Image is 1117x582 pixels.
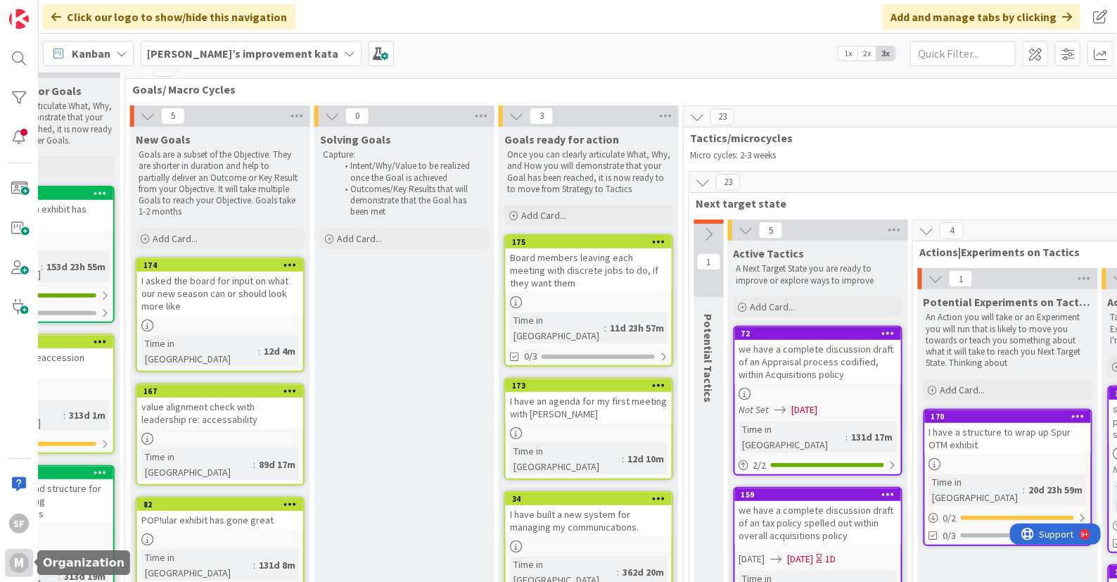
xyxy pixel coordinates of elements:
span: New Goals [136,132,191,146]
div: 173 [506,379,672,392]
span: 0/3 [524,349,537,364]
div: 173I have an agenda for my first meeting with [PERSON_NAME] [506,379,672,423]
span: Active Tactics [734,246,805,260]
span: Add Card... [337,232,382,245]
span: 3 [530,108,554,125]
li: Intent/Why/Value to be realized once the Goal is achieved [337,160,487,184]
div: 167value alignment check with leadership re: accessability [137,385,303,429]
div: Time in [GEOGRAPHIC_DATA] [141,336,258,367]
div: I have a structure to wrap up Spur OTM exhibit [925,423,1091,454]
span: [DATE] [788,552,814,567]
div: 12d 10m [624,451,668,467]
div: 175 [506,236,672,248]
div: 174I asked the board for input on what our new season can or should look more like [137,259,303,315]
span: : [258,343,260,359]
span: : [253,457,255,472]
span: : [617,564,619,580]
span: : [63,407,65,423]
span: 2x [857,46,876,61]
span: Add Card... [521,209,566,222]
div: 72 [741,329,901,339]
div: M [9,553,29,573]
span: Goals ready for action [504,132,619,146]
div: Time in [GEOGRAPHIC_DATA] [141,449,253,480]
span: [DATE] [739,552,765,567]
div: 12d 4m [260,343,299,359]
span: : [604,320,606,336]
div: 82 [137,498,303,511]
span: Support [30,2,64,19]
div: 175Board members leaving each meeting with discrete jobs to do, if they want them [506,236,672,292]
div: 34I have built a new system for managing my communications. [506,493,672,536]
div: 174 [137,259,303,272]
p: An Action you will take or an Experiment you will run that is likely to move you towards or teach... [926,312,1090,369]
div: 167 [137,385,303,398]
span: Kanban [72,45,110,62]
span: Add Card... [153,232,198,245]
div: 82 [143,500,303,510]
div: SF [9,514,29,533]
div: 167 [143,386,303,396]
div: 174 [143,260,303,270]
div: 173 [512,381,672,391]
div: 153d 23h 55m [43,259,109,274]
span: 3x [876,46,895,61]
div: 313d 1m [65,407,109,423]
span: 5 [759,222,783,239]
span: 0 / 2 [943,511,957,526]
i: Not Set [739,403,770,416]
a: 72we have a complete discussion draft of an Appraisal process codified, within Acquisitions polic... [734,326,902,476]
div: I have built a new system for managing my communications. [506,505,672,536]
div: we have a complete discussion draft of an tax policy spelled out within overall acquisitions policy [735,501,901,545]
div: Time in [GEOGRAPHIC_DATA] [929,474,1023,505]
span: Add Card... [940,384,985,396]
div: 159 [735,488,901,501]
div: 82POP!ular exhibit has gone great [137,498,303,529]
div: 34 [506,493,672,505]
h5: Organization [43,556,125,569]
span: [DATE] [792,403,818,417]
span: 23 [716,174,740,191]
div: 20d 23h 59m [1026,482,1087,498]
input: Quick Filter... [910,41,1016,66]
div: 2/2 [735,457,901,474]
span: 0/3 [943,529,957,543]
div: Add and manage tabs by clicking [882,4,1080,30]
div: value alignment check with leadership re: accessability [137,398,303,429]
div: 159we have a complete discussion draft of an tax policy spelled out within overall acquisitions p... [735,488,901,545]
div: Time in [GEOGRAPHIC_DATA] [739,422,846,453]
a: 173I have an agenda for my first meeting with [PERSON_NAME]Time in [GEOGRAPHIC_DATA]:12d 10m [504,378,673,480]
div: Board members leaving each meeting with discrete jobs to do, if they want them [506,248,672,292]
div: 9+ [71,6,78,17]
span: Potential Tactics [702,314,716,403]
div: 72 [735,327,901,340]
div: I have an agenda for my first meeting with [PERSON_NAME] [506,392,672,423]
span: 2 / 2 [753,458,767,473]
a: 167value alignment check with leadership re: accessabilityTime in [GEOGRAPHIC_DATA]:89d 17m [136,384,305,486]
p: Capture: [323,149,486,160]
div: 89d 17m [255,457,299,472]
span: Solving Goals [320,132,391,146]
div: POP!ular exhibit has gone great [137,511,303,529]
div: Time in [GEOGRAPHIC_DATA] [510,443,622,474]
span: 0 [345,108,369,125]
span: : [1023,482,1026,498]
div: 72we have a complete discussion draft of an Appraisal process codified, within Acquisitions policy [735,327,901,384]
div: we have a complete discussion draft of an Appraisal process codified, within Acquisitions policy [735,340,901,384]
span: 1x [838,46,857,61]
div: 34 [512,494,672,504]
p: Once you can clearly articulate What, Why, and How you will demonstrate that your Goal has been r... [507,149,670,195]
div: Click our logo to show/hide this navigation [43,4,295,30]
a: 170I have a structure to wrap up Spur OTM exhibitTime in [GEOGRAPHIC_DATA]:20d 23h 59m0/20/3 [924,409,1092,546]
span: 1 [949,270,973,287]
div: 159 [741,490,901,500]
div: 11d 23h 57m [606,320,668,336]
p: A Next Target State you are ready to improve or explore ways to improve [736,263,900,286]
div: 131d 17m [848,429,897,445]
span: : [846,429,848,445]
div: 170 [931,412,1091,422]
div: 131d 8m [255,557,299,573]
a: 175Board members leaving each meeting with discrete jobs to do, if they want themTime in [GEOGRAP... [504,234,673,367]
div: Time in [GEOGRAPHIC_DATA] [510,312,604,343]
div: 362d 20m [619,564,668,580]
